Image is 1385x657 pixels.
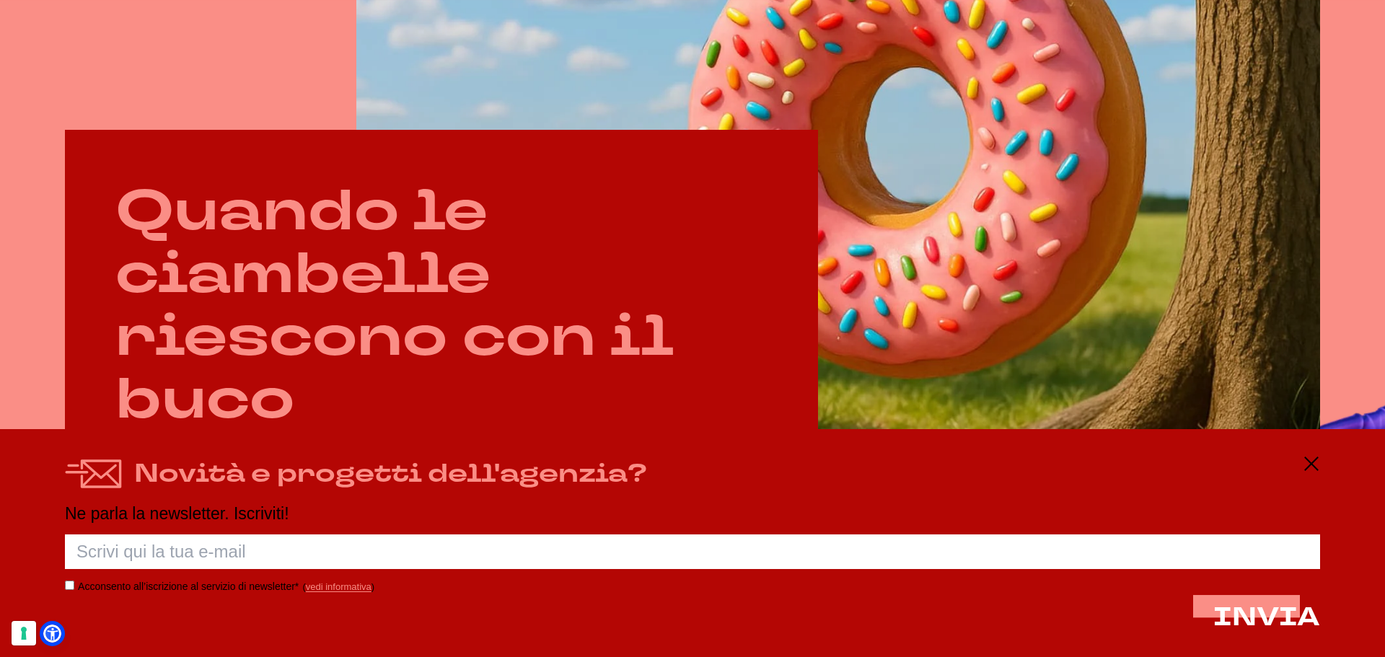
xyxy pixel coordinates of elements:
input: Scrivi qui la tua e-mail [65,534,1320,569]
label: Acconsento all’iscrizione al servizio di newsletter* [78,581,299,592]
a: Open Accessibility Menu [43,625,61,643]
button: INVIA [1213,604,1320,632]
h4: Novità e progetti dell'agenzia? [134,455,647,493]
button: Le tue preferenze relative al consenso per le tecnologie di tracciamento [12,621,36,645]
span: INVIA [1213,600,1320,635]
a: vedi informativa [306,581,371,592]
span: ( ) [302,581,374,592]
p: Ne parla la newsletter. Iscriviti! [65,504,1320,522]
h2: Quando le ciambelle riescono con il buco [115,180,768,431]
